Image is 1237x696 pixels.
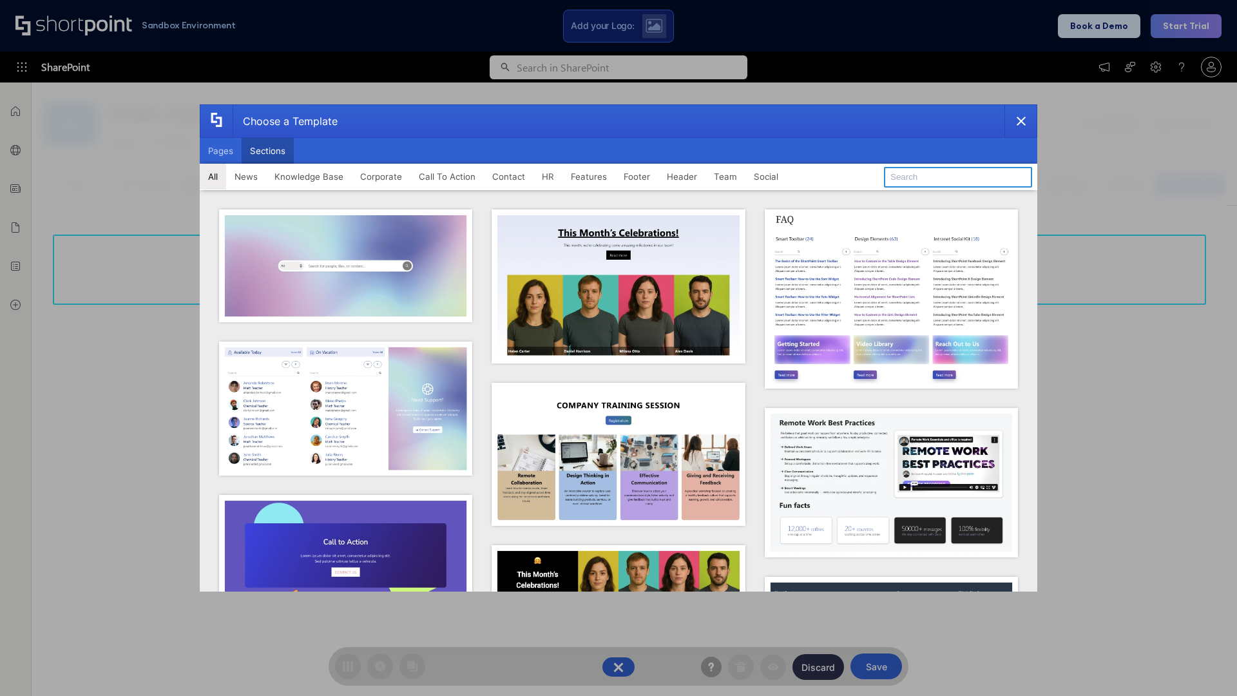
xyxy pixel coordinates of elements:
[266,164,352,189] button: Knowledge Base
[200,164,226,189] button: All
[484,164,533,189] button: Contact
[1173,634,1237,696] iframe: Chat Widget
[200,138,242,164] button: Pages
[884,167,1032,188] input: Search
[233,105,338,137] div: Choose a Template
[352,164,410,189] button: Corporate
[615,164,658,189] button: Footer
[705,164,745,189] button: Team
[410,164,484,189] button: Call To Action
[658,164,705,189] button: Header
[242,138,294,164] button: Sections
[533,164,562,189] button: HR
[745,164,787,189] button: Social
[226,164,266,189] button: News
[562,164,615,189] button: Features
[200,104,1037,592] div: template selector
